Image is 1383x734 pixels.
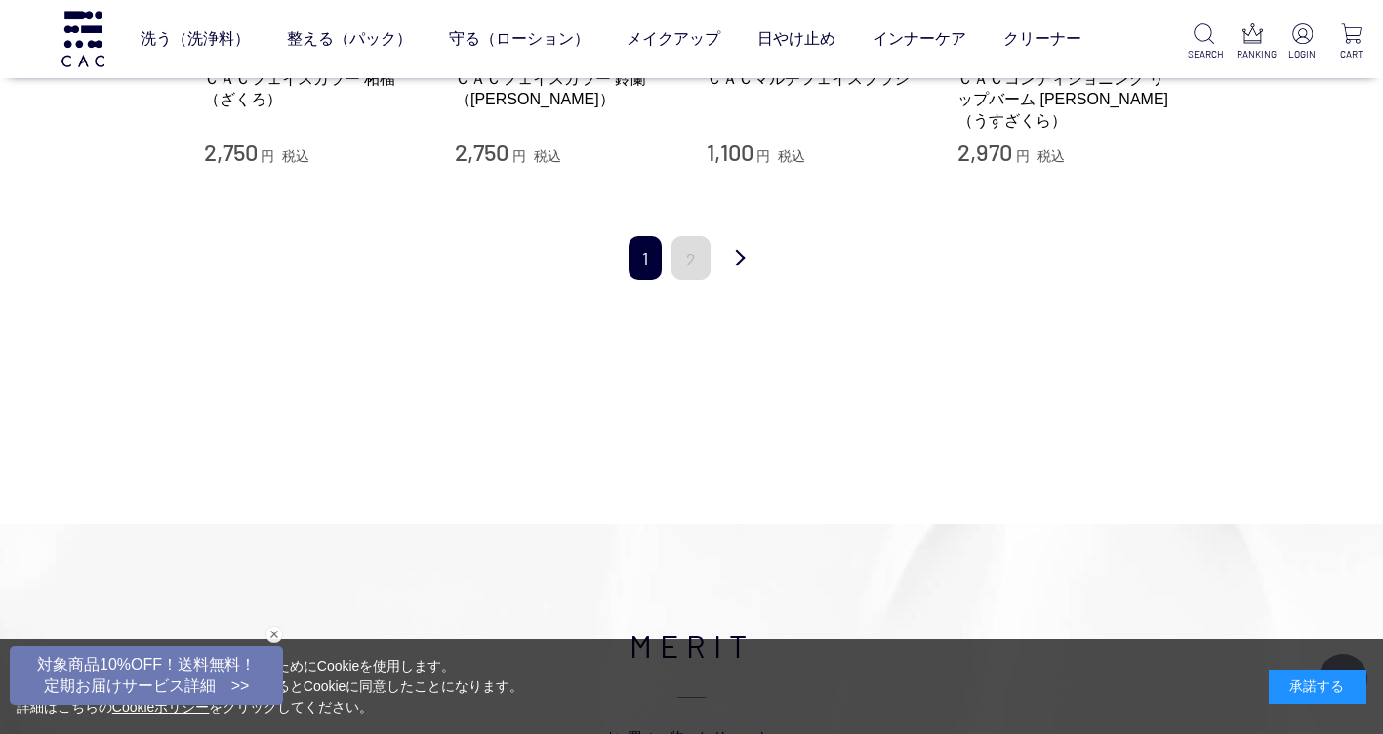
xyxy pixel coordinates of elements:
a: CART [1336,23,1367,61]
span: 税込 [282,148,309,164]
p: RANKING [1237,47,1268,61]
p: CART [1336,47,1367,61]
a: RANKING [1237,23,1268,61]
span: 2,970 [957,138,1012,166]
a: クリーナー [1003,12,1081,66]
span: 2,750 [204,138,258,166]
a: 次 [720,236,759,282]
a: SEARCH [1188,23,1219,61]
a: LOGIN [1286,23,1318,61]
a: 整える（パック） [287,12,412,66]
a: 日やけ止め [757,12,835,66]
p: LOGIN [1286,47,1318,61]
span: 円 [261,148,274,164]
a: 守る（ローション） [449,12,590,66]
div: 承諾する [1269,670,1366,704]
span: 1,100 [707,138,753,166]
span: 円 [1016,148,1030,164]
a: インナーケア [873,12,966,66]
span: 2,750 [455,138,508,166]
span: 円 [512,148,526,164]
a: メイクアップ [627,12,720,66]
a: 洗う（洗浄料） [141,12,250,66]
span: 税込 [1037,148,1065,164]
p: SEARCH [1188,47,1219,61]
span: 税込 [534,148,561,164]
a: 2 [671,236,711,280]
span: 円 [756,148,770,164]
img: logo [59,11,107,66]
span: 税込 [778,148,805,164]
span: 1 [629,236,662,280]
